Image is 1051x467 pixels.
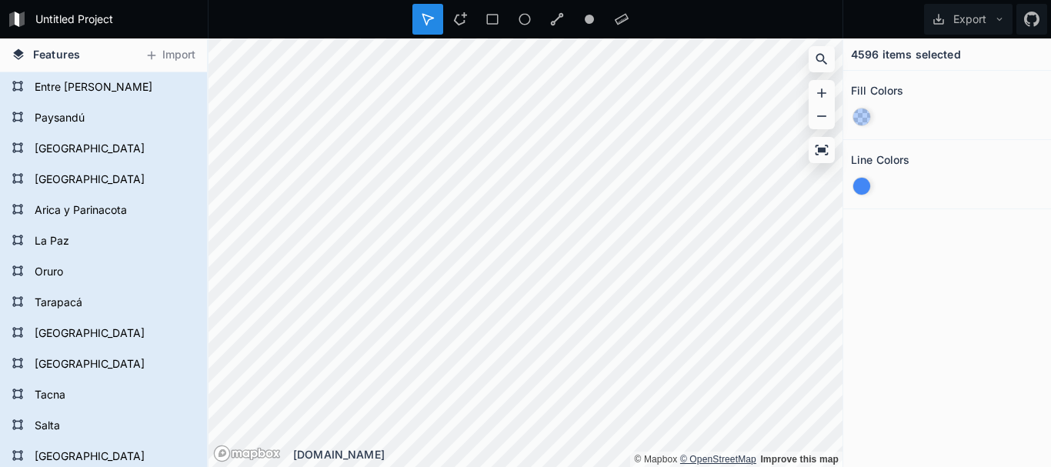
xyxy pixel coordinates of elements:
a: Map feedback [760,454,839,465]
h2: Line Colors [851,148,910,172]
h4: 4596 items selected [851,46,961,62]
a: OpenStreetMap [680,454,756,465]
a: Mapbox logo [213,445,281,462]
button: Import [137,43,203,68]
button: Export [924,4,1013,35]
h2: Fill Colors [851,78,904,102]
a: Mapbox [634,454,677,465]
div: [DOMAIN_NAME] [293,446,842,462]
span: Features [33,46,80,62]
